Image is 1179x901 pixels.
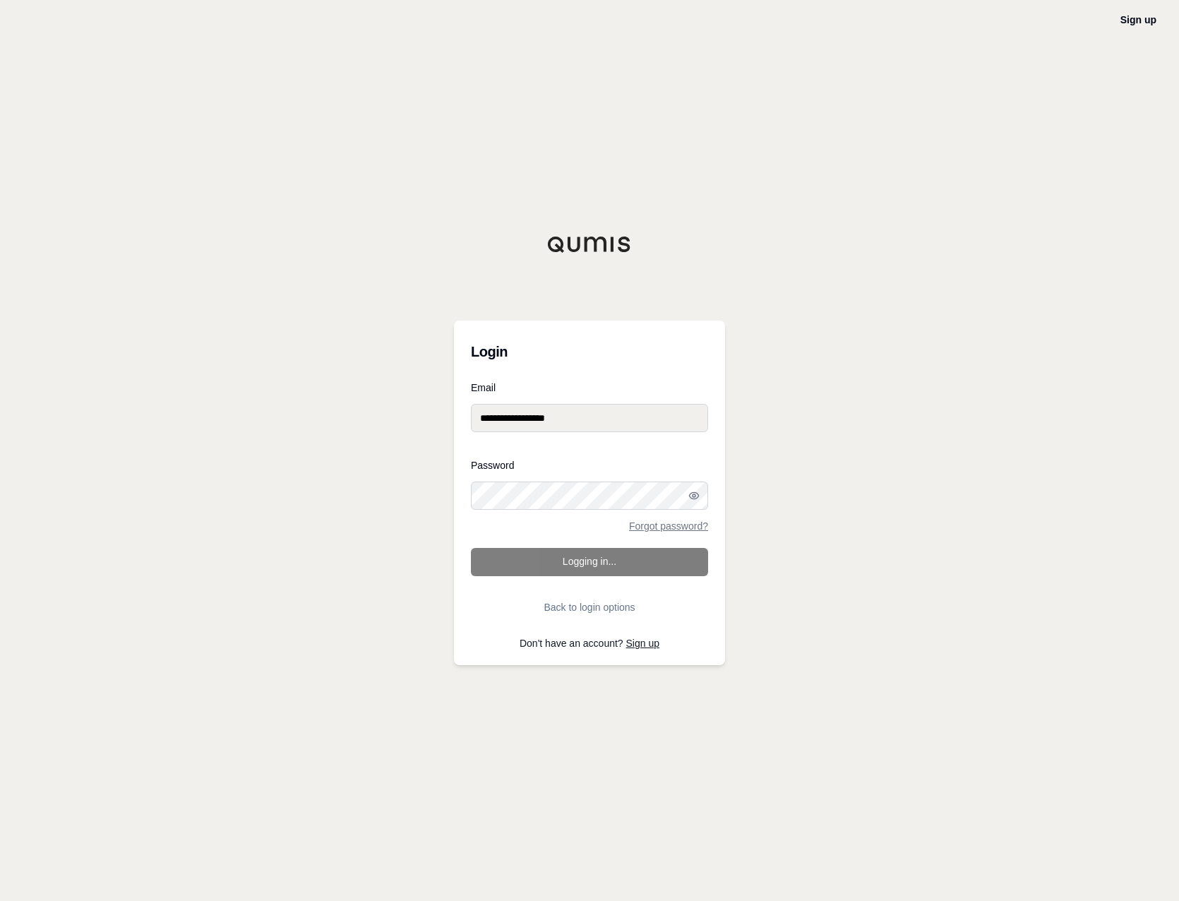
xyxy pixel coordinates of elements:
a: Forgot password? [629,521,708,531]
button: Back to login options [471,593,708,621]
a: Sign up [626,638,659,649]
p: Don't have an account? [471,638,708,648]
img: Qumis [547,236,632,253]
label: Password [471,460,708,470]
h3: Login [471,338,708,366]
a: Sign up [1120,14,1156,25]
label: Email [471,383,708,393]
